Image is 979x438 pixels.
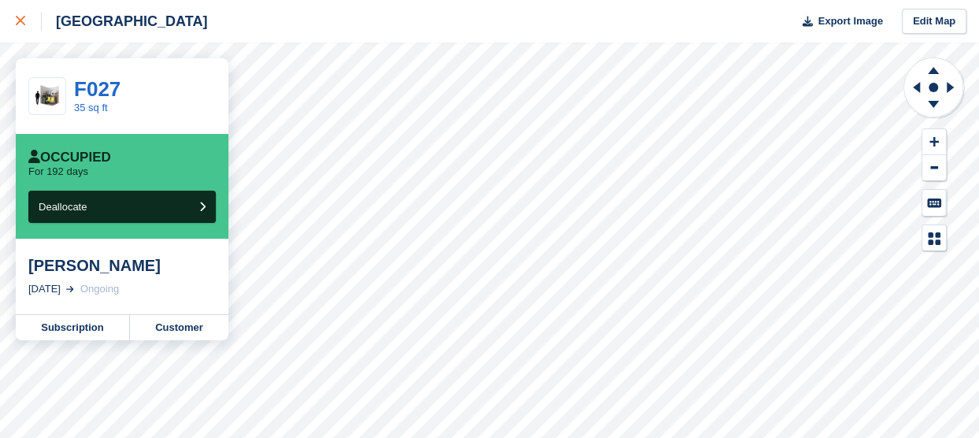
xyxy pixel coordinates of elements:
div: [PERSON_NAME] [28,256,216,275]
button: Zoom Out [922,155,946,181]
button: Map Legend [922,225,946,251]
span: Deallocate [39,201,87,213]
button: Keyboard Shortcuts [922,190,946,216]
div: [GEOGRAPHIC_DATA] [42,12,207,31]
button: Deallocate [28,191,216,223]
button: Zoom In [922,129,946,155]
div: Ongoing [80,281,119,297]
img: arrow-right-light-icn-cde0832a797a2874e46488d9cf13f60e5c3a73dbe684e267c42b8395dfbc2abf.svg [66,286,74,292]
a: 35 sq ft [74,102,108,113]
a: Subscription [16,315,130,340]
div: [DATE] [28,281,61,297]
button: Export Image [793,9,883,35]
img: 35-sqft-unit%20(10).jpg [29,83,65,110]
a: Customer [130,315,228,340]
p: For 192 days [28,165,88,178]
span: Export Image [818,13,882,29]
div: Occupied [28,150,111,165]
a: Edit Map [902,9,966,35]
a: F027 [74,77,121,101]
